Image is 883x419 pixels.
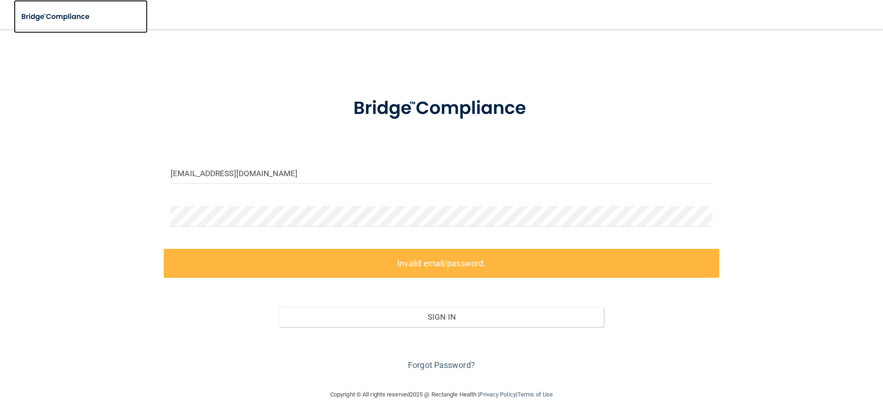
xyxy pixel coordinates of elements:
input: Email [171,163,712,184]
img: bridge_compliance_login_screen.278c3ca4.svg [14,7,98,26]
a: Privacy Policy [479,391,516,398]
button: Sign In [279,307,604,327]
img: bridge_compliance_login_screen.278c3ca4.svg [334,85,549,132]
div: Copyright © All rights reserved 2025 @ Rectangle Health | | [274,380,609,409]
a: Terms of Use [517,391,553,398]
label: Invalid email/password. [164,249,719,278]
a: Forgot Password? [408,360,475,370]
